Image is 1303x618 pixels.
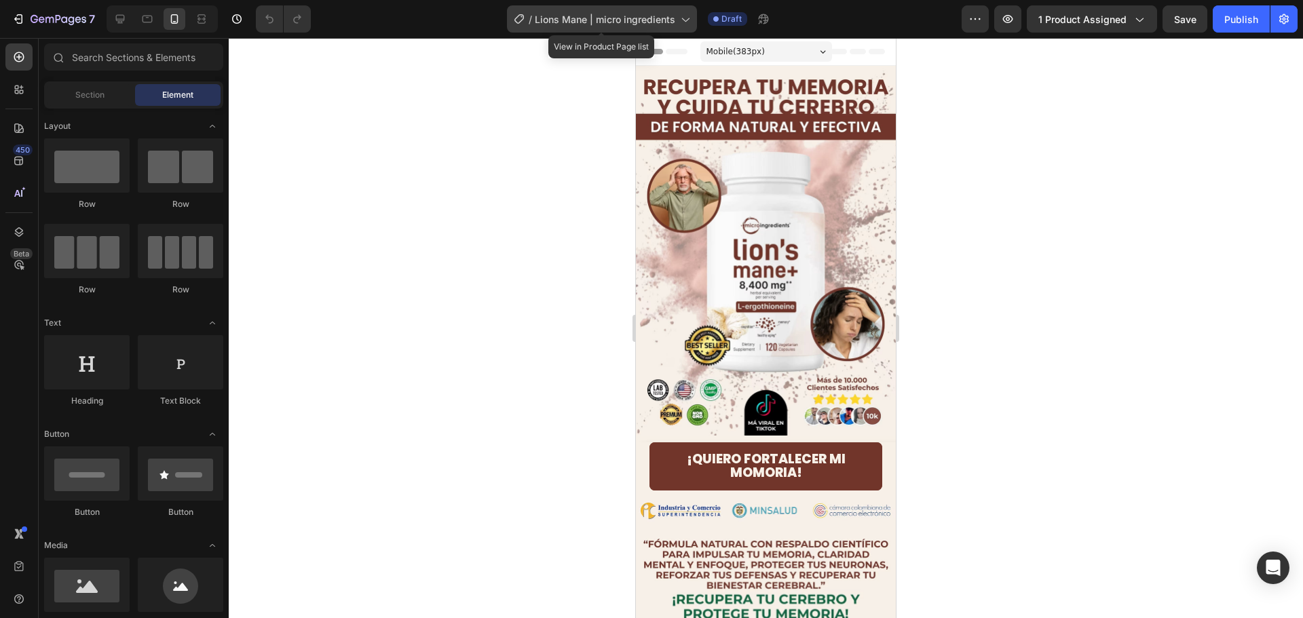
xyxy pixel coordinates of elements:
[1257,552,1289,584] div: Open Intercom Messenger
[202,423,223,445] span: Toggle open
[162,89,193,101] span: Element
[529,12,532,26] span: /
[1038,12,1127,26] span: 1 product assigned
[202,535,223,556] span: Toggle open
[636,38,896,618] iframe: Design area
[1163,5,1207,33] button: Save
[138,506,223,518] div: Button
[44,317,61,329] span: Text
[202,115,223,137] span: Toggle open
[44,395,130,407] div: Heading
[1174,14,1196,25] span: Save
[1027,5,1157,33] button: 1 product assigned
[138,284,223,296] div: Row
[44,506,130,518] div: Button
[44,539,68,552] span: Media
[44,284,130,296] div: Row
[89,11,95,27] p: 7
[1224,12,1258,26] div: Publish
[721,13,742,25] span: Draft
[44,120,71,132] span: Layout
[202,312,223,334] span: Toggle open
[1213,5,1270,33] button: Publish
[13,144,33,155] div: 450
[44,198,130,210] div: Row
[10,248,33,259] div: Beta
[44,43,223,71] input: Search Sections & Elements
[138,395,223,407] div: Text Block
[5,5,101,33] button: 7
[535,12,675,26] span: Lions Mane | micro ingredients
[44,428,69,440] span: Button
[75,89,105,101] span: Section
[138,198,223,210] div: Row
[256,5,311,33] div: Undo/Redo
